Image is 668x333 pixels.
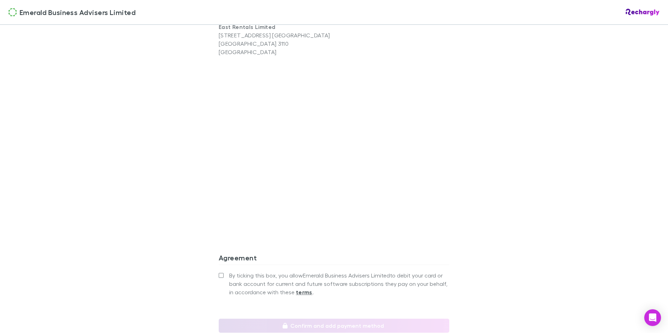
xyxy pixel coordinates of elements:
[219,319,449,333] button: Confirm and add payment method
[219,23,334,31] p: East Rentals Limited
[219,31,334,39] p: [STREET_ADDRESS] [GEOGRAPHIC_DATA]
[626,9,660,16] img: Rechargly Logo
[8,8,17,16] img: Emerald Business Advisers Limited's Logo
[229,271,449,296] span: By ticking this box, you allow Emerald Business Advisers Limited to debit your card or bank accou...
[296,289,312,296] strong: terms
[219,48,334,56] p: [GEOGRAPHIC_DATA]
[219,253,449,265] h3: Agreement
[217,60,451,221] iframe: Secure address input frame
[219,39,334,48] p: [GEOGRAPHIC_DATA] 3110
[20,7,136,17] span: Emerald Business Advisers Limited
[644,309,661,326] div: Open Intercom Messenger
